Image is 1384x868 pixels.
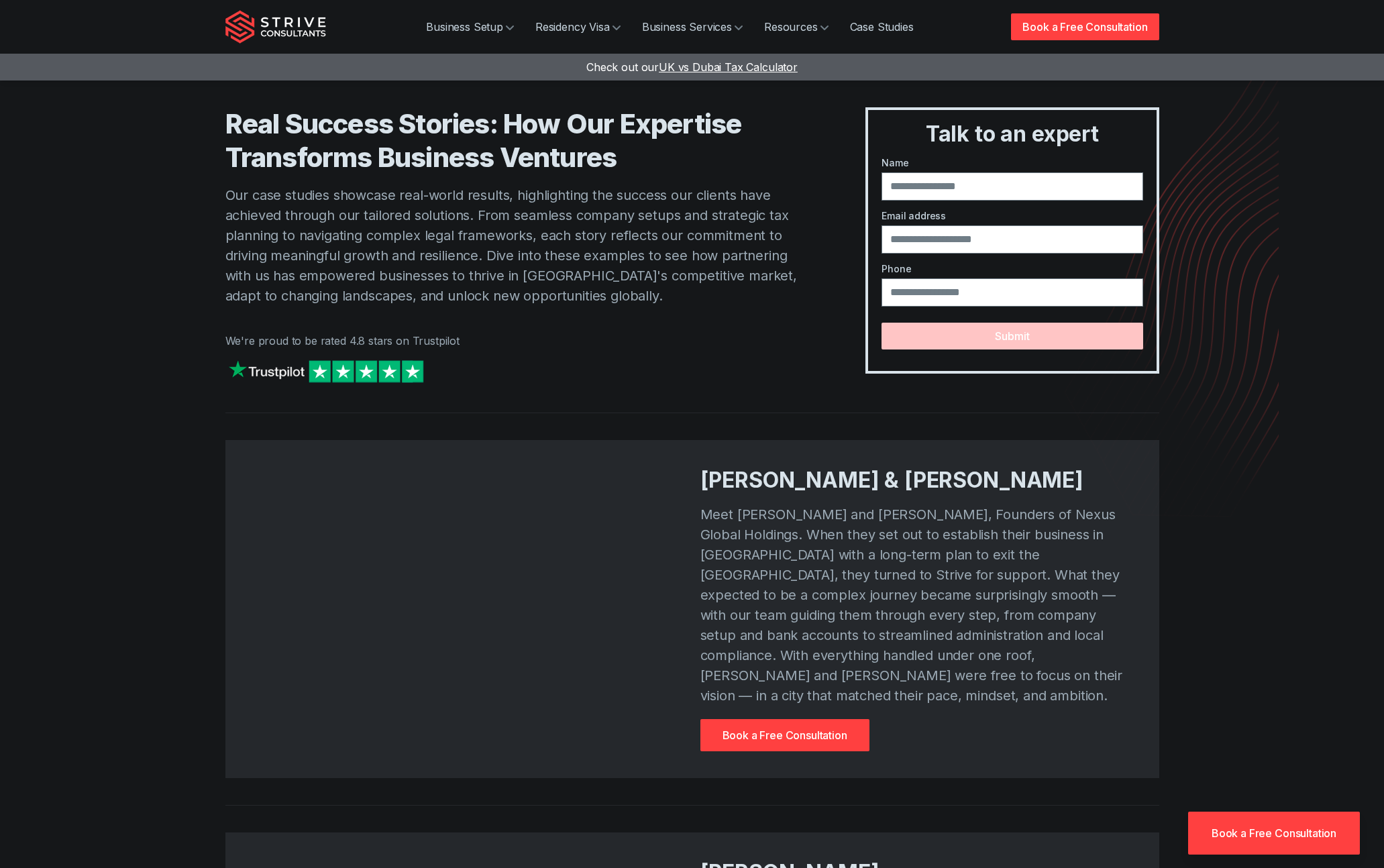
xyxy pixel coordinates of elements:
[882,262,1142,276] label: Phone
[225,185,812,306] p: Our case studies showcase real-world results, highlighting the success our clients have achieved ...
[225,10,326,44] img: Strive Consultants
[839,13,924,40] a: Case Studies
[1011,13,1159,40] a: Book a Free Consultation
[586,60,798,74] a: Check out ourUK vs Dubai Tax Calculator
[415,13,525,40] a: Business Setup
[873,121,1151,148] h3: Talk to an expert
[700,467,1132,494] h2: [PERSON_NAME] & [PERSON_NAME]
[700,719,869,751] a: Book a Free Consultation
[753,13,839,40] a: Resources
[225,357,427,386] img: Strive on Trustpilot
[700,504,1132,706] p: Meet [PERSON_NAME] and [PERSON_NAME], Founders of Nexus Global Holdings. When they set out to est...
[659,60,798,74] span: UK vs Dubai Tax Calculator
[525,13,631,40] a: Residency Visa
[252,488,684,730] iframe: Strive Testimonials: Nicholas & Leigh Blackwell
[882,209,1142,223] label: Email address
[225,107,812,174] h1: Real Success Stories: How Our Expertise Transforms Business Ventures
[882,156,1142,170] label: Name
[1188,812,1360,855] a: Book a Free Consultation
[631,13,753,40] a: Business Services
[225,333,812,349] p: We're proud to be rated 4.8 stars on Trustpilot
[882,323,1142,349] button: Submit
